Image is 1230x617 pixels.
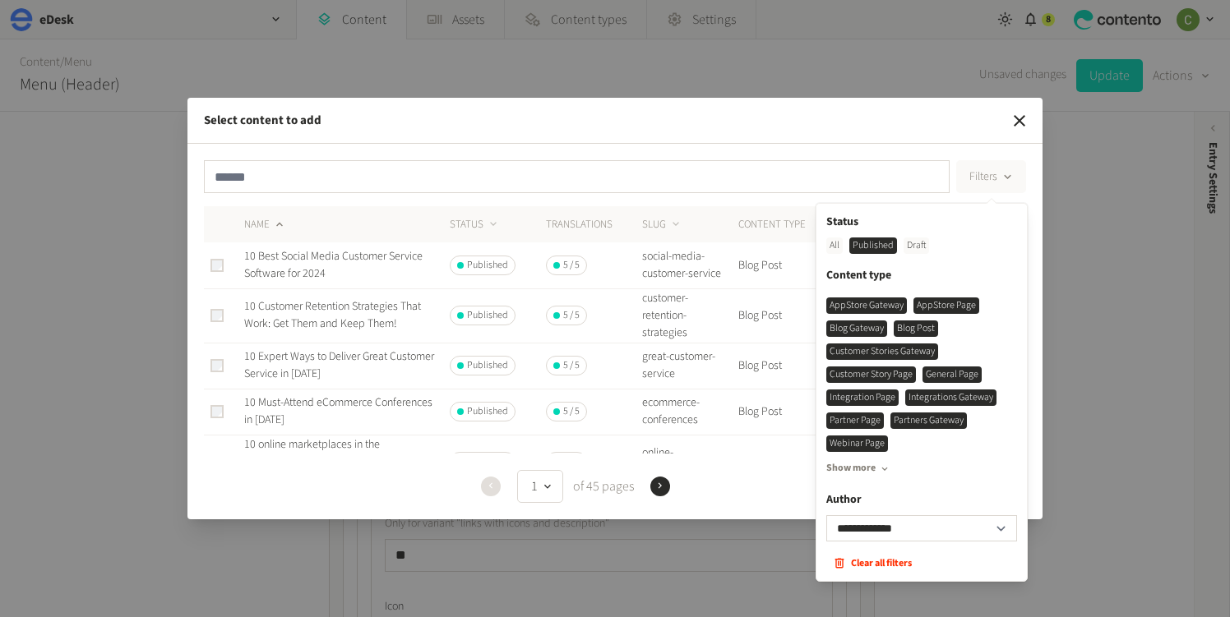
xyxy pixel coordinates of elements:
span: 5 / 5 [563,404,580,419]
div: Customer Stories Gateway [826,343,938,360]
label: Status [826,214,858,230]
span: Filters [969,168,997,186]
label: Content type [826,267,1017,284]
label: Author [826,491,1017,509]
div: Customer Story Page [826,366,916,383]
td: Blog Post [738,389,834,435]
button: 1 [517,470,563,503]
div: AppStore Gateway [826,297,907,314]
span: Published [467,308,508,323]
th: Translations [545,206,641,242]
span: 5 / 5 [563,258,580,273]
div: Partner Page [826,412,884,429]
div: General Page [922,366,982,383]
div: Webinar Page [826,435,888,452]
span: 10 Expert Ways to Deliver Great Customer Service in [DATE] [244,348,434,382]
span: 10 Must-Attend eCommerce Conferences in [DATE] [244,394,432,428]
button: STATUS [450,217,500,233]
td: Blog Post [738,435,834,489]
td: online-marketplaces [641,435,738,489]
span: 10 online marketplaces in the [GEOGRAPHIC_DATA] you should be selling on [244,436,408,487]
button: Clear all filters [833,555,912,571]
div: Draft [904,237,929,254]
div: All [826,237,843,254]
div: Integrations Gateway [905,389,996,406]
span: 10 Customer Retention Strategies That Work: Get Them and Keep Them! [244,298,421,332]
td: ecommerce-conferences [641,389,738,435]
span: 5 / 5 [563,358,580,373]
td: Blog Post [738,343,834,389]
div: Blog Post [894,320,938,337]
td: social-media-customer-service [641,242,738,288]
button: Filters [956,160,1026,193]
span: of 45 pages [570,477,634,496]
button: Show more [826,458,889,478]
span: 5 / 5 [563,308,580,323]
div: Blog Gateway [826,320,887,337]
td: great-customer-service [641,343,738,389]
div: Published [849,237,897,254]
h2: Select content to add [204,112,321,131]
div: AppStore Page [913,297,979,314]
button: NAME [244,217,286,233]
th: CONTENT TYPE [738,206,834,242]
span: 10 Best Social Media Customer Service Software for 2024 [244,248,423,282]
td: Blog Post [738,288,834,343]
div: Integration Page [826,389,899,406]
button: SLUG [642,217,682,233]
span: Published [467,404,508,419]
td: Blog Post [738,242,834,288]
span: Published [467,258,508,273]
td: customer-retention-strategies [641,288,738,343]
div: Partners Gateway [890,412,967,429]
span: Published [467,358,508,373]
label: Clear all filters [851,556,912,571]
